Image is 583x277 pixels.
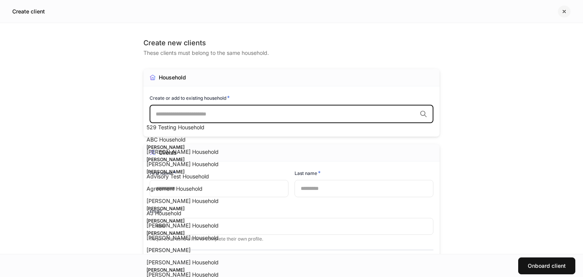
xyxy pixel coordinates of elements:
span: Advisory Test Household [147,173,209,180]
div: [PERSON_NAME] [147,168,430,175]
span: 529 Testing Household [147,124,204,130]
span: [PERSON_NAME] Household [147,222,219,229]
div: [PERSON_NAME] [147,156,430,163]
span: [PERSON_NAME] [147,247,191,253]
span: [PERSON_NAME] Household [147,148,219,155]
span: [PERSON_NAME] Household [147,198,219,204]
div: Create new clients [143,38,440,48]
div: [PERSON_NAME] [147,266,430,274]
div: [PERSON_NAME] [147,143,430,151]
h6: Create or add to existing household [150,94,230,102]
div: [PERSON_NAME] [147,217,430,224]
button: Onboard client [518,257,575,274]
div: Household [159,74,186,81]
div: Onboard client [528,263,566,269]
span: AJ Household [147,210,181,216]
span: ABC Household [147,136,186,143]
span: [PERSON_NAME] Household [147,161,219,167]
span: [PERSON_NAME] Household [147,259,219,265]
h5: Create client [12,8,45,15]
span: Agreement Household [147,185,203,192]
span: [PERSON_NAME] Household [147,234,219,241]
div: [PERSON_NAME] [147,229,430,237]
div: These clients must belong to the same household. [143,48,440,57]
div: [PERSON_NAME] [147,205,430,212]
